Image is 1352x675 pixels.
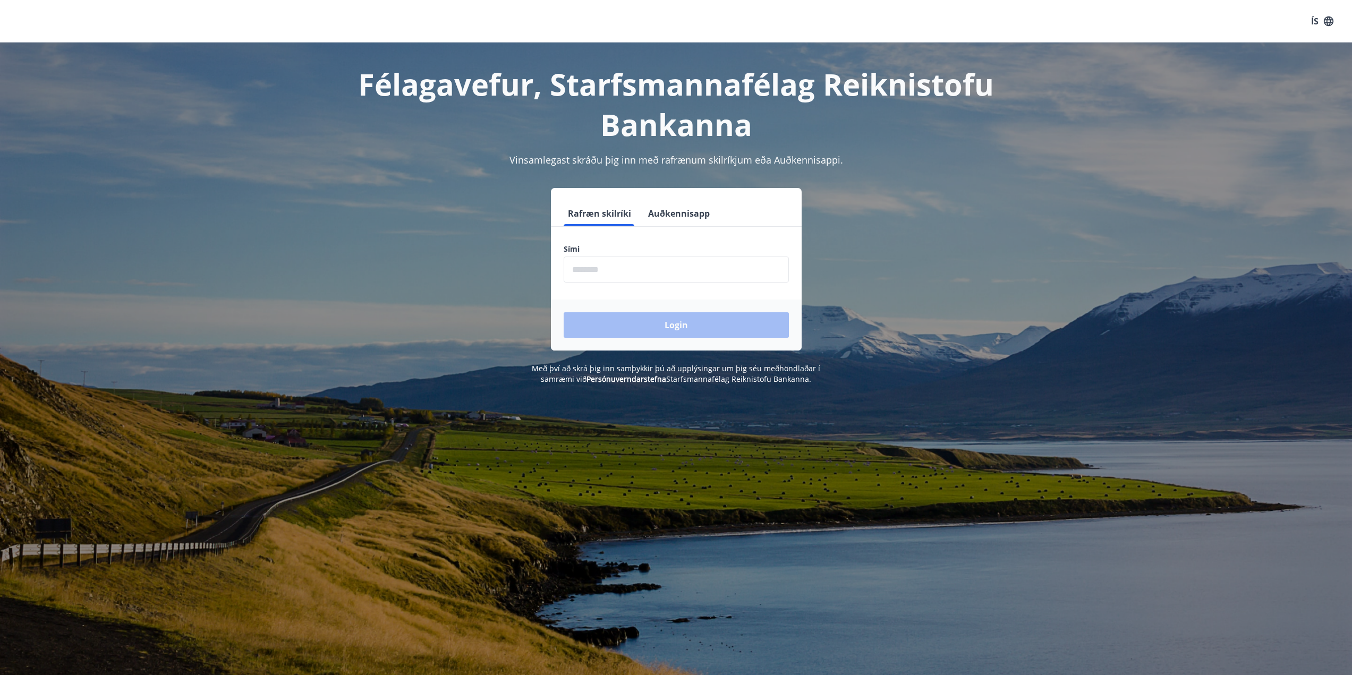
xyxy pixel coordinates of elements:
span: Vinsamlegast skráðu þig inn með rafrænum skilríkjum eða Auðkennisappi. [509,153,843,166]
span: Með því að skrá þig inn samþykkir þú að upplýsingar um þig séu meðhöndlaðar í samræmi við Starfsm... [532,363,820,384]
a: Persónuverndarstefna [586,374,666,384]
h1: Félagavefur, Starfsmannafélag Reiknistofu Bankanna [307,64,1046,144]
button: ÍS [1305,12,1339,31]
button: Rafræn skilríki [564,201,635,226]
label: Sími [564,244,789,254]
button: Auðkennisapp [644,201,714,226]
